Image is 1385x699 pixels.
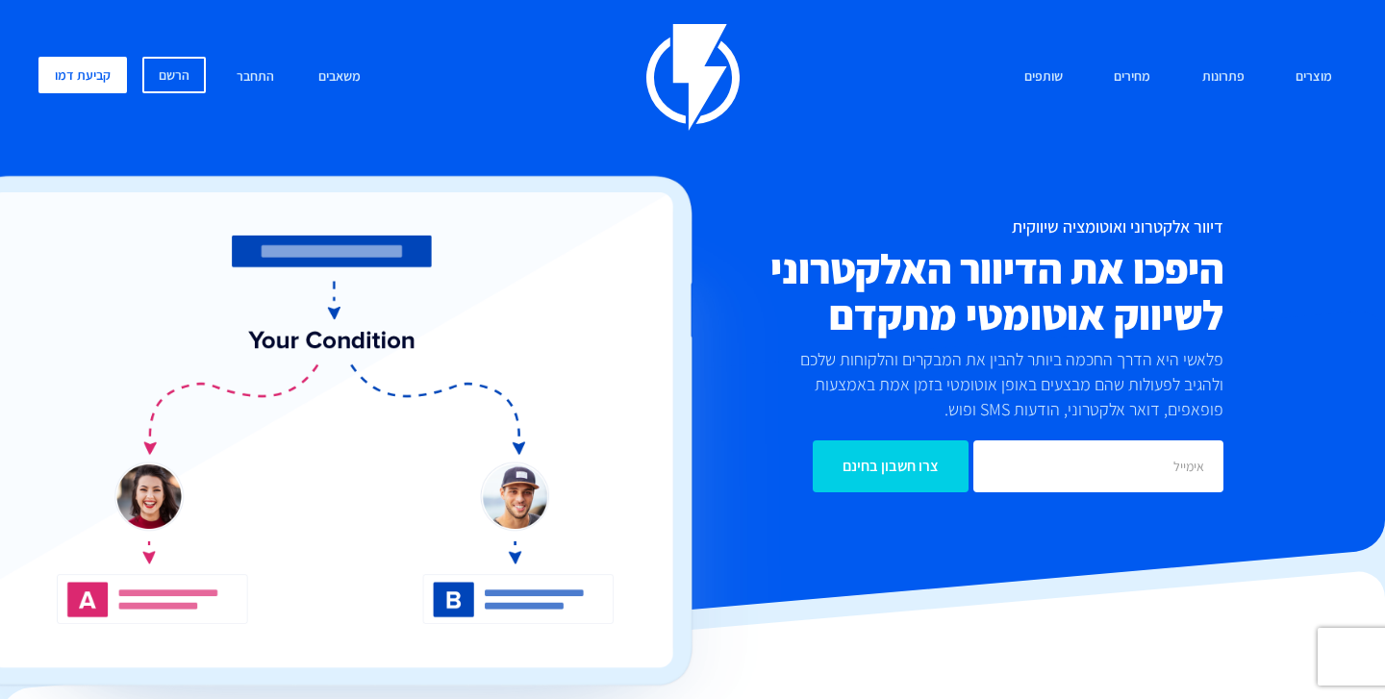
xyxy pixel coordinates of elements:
a: קביעת דמו [38,57,127,93]
input: אימייל [973,440,1223,492]
a: שותפים [1010,57,1077,98]
a: מחירים [1099,57,1165,98]
a: משאבים [304,57,375,98]
a: מוצרים [1281,57,1347,98]
a: התחבר [222,57,289,98]
a: פתרונות [1188,57,1259,98]
h1: דיוור אלקטרוני ואוטומציה שיווקית [598,217,1223,237]
a: הרשם [142,57,206,93]
h2: היפכו את הדיוור האלקטרוני לשיווק אוטומטי מתקדם [598,246,1223,337]
input: צרו חשבון בחינם [813,440,969,492]
p: פלאשי היא הדרך החכמה ביותר להבין את המבקרים והלקוחות שלכם ולהגיב לפעולות שהם מבצעים באופן אוטומטי... [762,347,1223,421]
